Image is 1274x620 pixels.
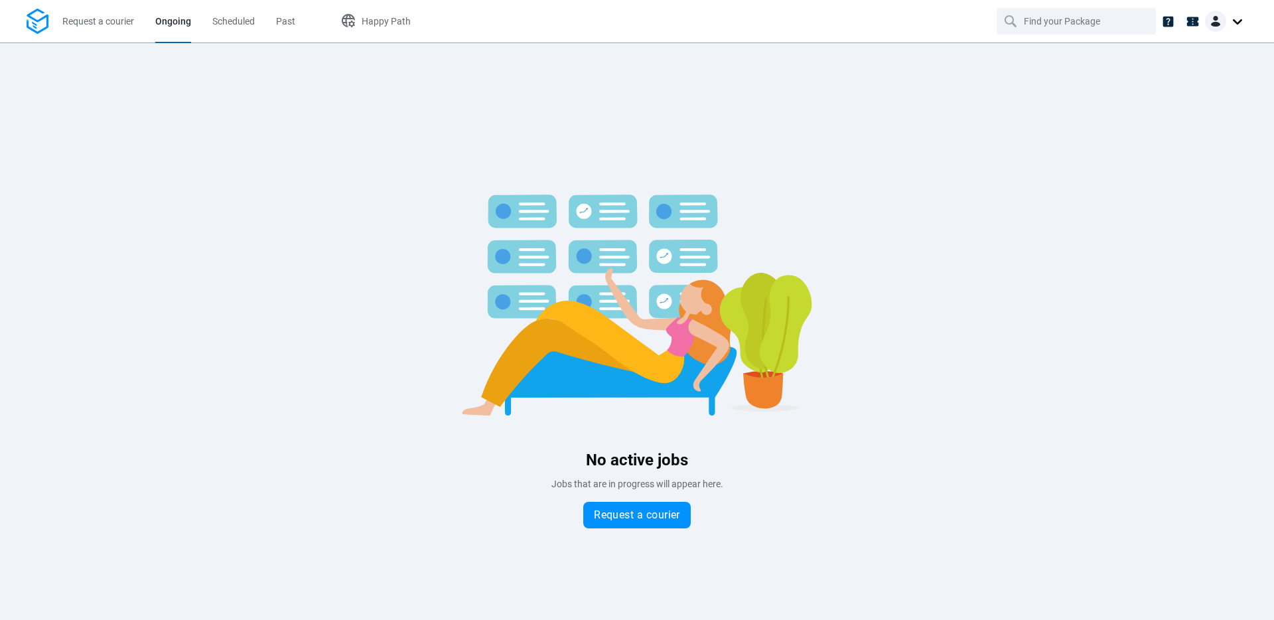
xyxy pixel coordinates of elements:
[594,510,680,520] span: Request a courier
[27,9,48,35] img: Logo
[1205,11,1226,32] img: Client
[551,479,723,489] span: Jobs that are in progress will appear here.
[155,16,191,27] span: Ongoing
[276,16,295,27] span: Past
[362,16,411,27] span: Happy Path
[212,16,255,27] span: Scheduled
[438,135,836,433] img: Blank slate
[583,502,691,528] button: Request a courier
[1024,9,1131,34] input: Find your Package
[586,451,688,469] span: No active jobs
[62,16,134,27] span: Request a courier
